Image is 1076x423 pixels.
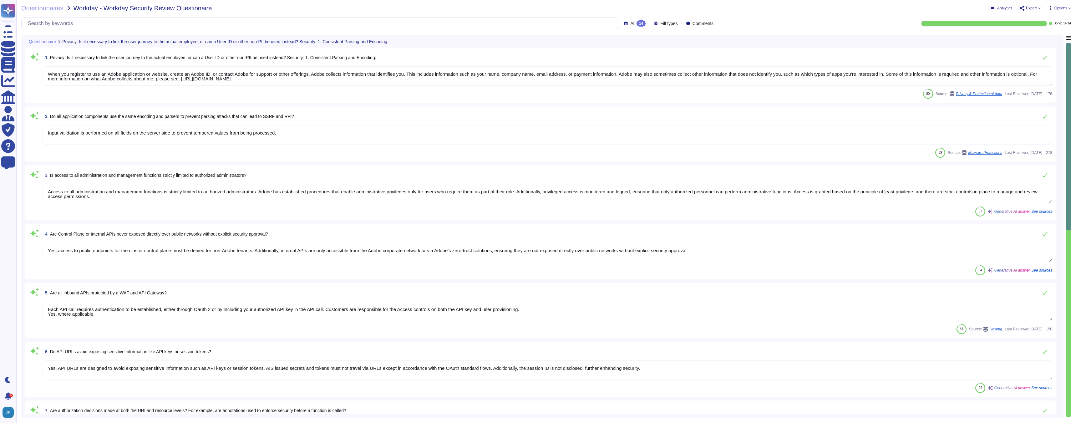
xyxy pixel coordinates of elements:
[62,39,388,44] span: Privacy: Is it necessary to link the user journey to the actual employee, or can a User ID or oth...
[956,92,1002,96] span: Privacy & Protection of data
[50,408,346,413] span: Are authorization decisions made at both the URI and resource levels? For example, are annotation...
[50,114,294,119] span: Do all application components use the same encoding and parsers to prevent parsing attacks that c...
[1053,22,1062,25] span: Done:
[50,290,167,295] span: Are all inbound APIs protected by a WAF and API Gateway?
[43,291,48,295] span: 5
[630,21,635,26] span: All
[43,125,1052,145] textarea: Input validation is performed on all fields on the server side to prevent tempered values from be...
[960,327,963,331] span: 87
[25,18,619,29] input: Search by keywords
[1005,92,1042,96] span: Last Reviewed [DATE]
[637,20,646,27] div: 14
[43,114,48,119] span: 2
[936,91,1002,96] span: Source:
[74,5,212,11] span: Workday - Workday Security Review Questionaire
[50,173,246,178] span: Is access to all administration and management functions strictly limited to authorized administr...
[43,173,48,177] span: 3
[29,39,56,44] span: Questionnaire
[43,55,48,60] span: 1
[1005,151,1042,155] span: Last Reviewed [DATE]
[997,6,1012,10] span: Analytics
[979,210,982,213] span: 87
[926,92,930,95] span: 80
[1045,92,1052,96] span: 176
[1005,327,1042,331] span: Last Reviewed [DATE]
[989,327,1002,331] span: Hosting
[660,21,678,26] span: Fill types
[50,55,376,60] span: Privacy: Is it necessary to link the user journey to the actual employee, or can a User ID or oth...
[43,360,1052,380] textarea: Yes, API URLs are designed to avoid exposing sensitive information such as API keys or session to...
[994,386,1030,390] span: Generative AI answer
[43,349,48,354] span: 6
[968,151,1002,155] span: Malware Protections
[1031,386,1052,390] span: See sources
[1054,6,1067,10] span: Options
[1045,151,1052,155] span: 218
[979,268,982,272] span: 84
[43,408,48,413] span: 7
[43,184,1052,203] textarea: Access to all administration and management functions is strictly limited to authorized administr...
[3,407,14,418] img: user
[43,232,48,236] span: 4
[1031,210,1052,213] span: See sources
[1031,268,1052,272] span: See sources
[21,5,63,11] span: Questionnaires
[990,6,1012,11] button: Analytics
[50,232,268,237] span: Are Control Plane or internal APIs never exposed directly over public networks without explicit s...
[994,268,1030,272] span: Generative AI answer
[50,349,211,354] span: Do API URLs avoid exposing sensitive information like API keys or session tokens?
[969,327,1002,332] span: Source:
[693,21,714,26] span: Comments
[1026,6,1037,10] span: Export
[979,386,982,390] span: 92
[9,394,13,397] div: 9+
[994,210,1030,213] span: Generative AI answer
[1,405,18,419] button: user
[43,243,1052,262] textarea: Yes, access to public endpoints for the cluster control plane must be denied for non-Adobe tenant...
[948,150,1002,155] span: Source:
[938,151,942,154] span: 89
[43,302,1052,321] textarea: Each API call requires authentication to be established, either through Oauth 2 or by including y...
[1063,22,1071,25] span: 14 / 14
[1045,327,1052,331] span: 150
[43,66,1052,86] textarea: When you register to use an Adobe application or website, create an Adobe ID, or contact Adobe fo...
